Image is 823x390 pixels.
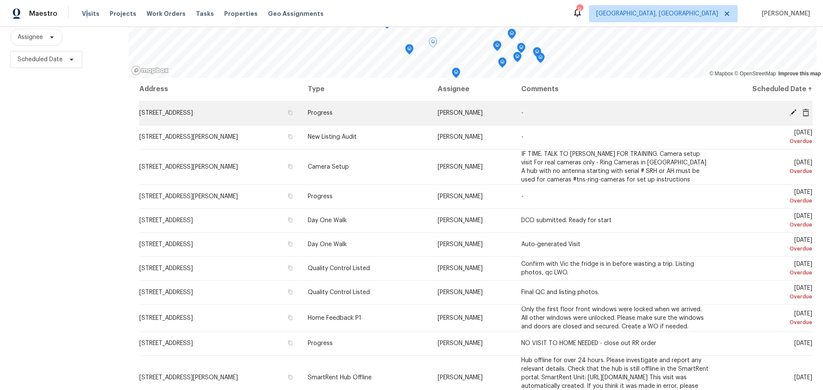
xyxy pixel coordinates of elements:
button: Copy Address [286,216,294,224]
th: Comments [514,77,717,101]
span: [PERSON_NAME] [438,134,483,140]
span: Scheduled Date [18,55,63,64]
span: [STREET_ADDRESS][PERSON_NAME] [139,134,238,140]
span: [PERSON_NAME] [438,265,483,271]
button: Copy Address [286,373,294,381]
span: Cancel [799,109,812,116]
th: Scheduled Date ↑ [717,77,813,101]
span: [DATE] [724,213,812,229]
span: SmartRent Hub Offline [308,375,372,381]
a: Mapbox homepage [131,65,169,75]
span: [PERSON_NAME] [438,241,483,247]
a: OpenStreetMap [734,71,776,77]
a: Mapbox [709,71,733,77]
div: Map marker [452,68,460,81]
span: Progress [308,340,333,346]
div: Overdue [724,268,812,277]
div: Overdue [724,244,812,253]
button: Copy Address [286,240,294,248]
span: [DATE] [724,189,812,205]
th: Address [139,77,301,101]
button: Copy Address [286,192,294,200]
th: Type [301,77,431,101]
div: Overdue [724,137,812,146]
button: Copy Address [286,109,294,116]
span: IF TIME. TALK TO [PERSON_NAME] FOR TRAINING. Camera setup visit For real cameras only - Ring Came... [521,151,706,183]
span: Work Orders [147,9,186,18]
div: Overdue [724,220,812,229]
span: Confirm with Vic the fridge is in before wasting a trip. Listing photos, qc LWO. [521,261,694,276]
span: - [521,134,523,140]
div: Map marker [513,52,522,65]
div: Overdue [724,292,812,301]
span: [DATE] [724,237,812,253]
span: [PERSON_NAME] [438,315,483,321]
button: Copy Address [286,163,294,170]
div: Overdue [724,196,812,205]
span: [GEOGRAPHIC_DATA], [GEOGRAPHIC_DATA] [596,9,718,18]
span: [STREET_ADDRESS] [139,217,193,223]
a: Improve this map [778,71,821,77]
span: [PERSON_NAME] [438,340,483,346]
span: - [521,194,523,199]
button: Copy Address [286,264,294,272]
span: [PERSON_NAME] [438,217,483,223]
span: [STREET_ADDRESS][PERSON_NAME] [139,164,238,170]
span: [PERSON_NAME] [438,194,483,199]
span: [DATE] [724,311,812,327]
span: Home Feedback P1 [308,315,361,321]
button: Copy Address [286,314,294,322]
span: [STREET_ADDRESS][PERSON_NAME] [139,375,238,381]
span: [DATE] [724,160,812,176]
span: [STREET_ADDRESS] [139,289,193,295]
span: [DATE] [794,340,812,346]
div: Map marker [493,41,502,54]
span: Progress [308,110,333,116]
span: [DATE] [794,375,812,381]
span: [PERSON_NAME] [438,289,483,295]
div: Map marker [533,47,541,60]
span: New Listing Audit [308,134,357,140]
span: Day One Walk [308,241,347,247]
div: Map marker [405,44,414,57]
span: [STREET_ADDRESS] [139,110,193,116]
th: Assignee [431,77,515,101]
button: Copy Address [286,339,294,347]
div: Map marker [517,43,526,56]
span: Properties [224,9,258,18]
button: Copy Address [286,288,294,296]
span: [DATE] [724,130,812,146]
span: [STREET_ADDRESS] [139,265,193,271]
span: Only the first floor front windows were locked when we arrived. All other windows were unlocked. ... [521,307,704,330]
div: Overdue [724,167,812,176]
span: [DATE] [724,261,812,277]
span: Geo Assignments [268,9,324,18]
span: Edit [787,109,799,116]
span: Progress [308,194,333,199]
div: Map marker [536,53,545,66]
span: Visits [82,9,99,18]
div: Overdue [724,318,812,327]
span: Assignee [18,33,43,42]
span: Camera Setup [308,164,349,170]
span: Auto-generated Visit [521,241,580,247]
span: DCO submitted. Ready for start [521,217,612,223]
div: 9 [577,5,583,14]
span: - [521,110,523,116]
span: [STREET_ADDRESS] [139,340,193,346]
span: NO VISIT TO HOME NEEDED - close out RR order [521,340,656,346]
div: Map marker [429,37,437,51]
span: Quality Control Listed [308,265,370,271]
span: [PERSON_NAME] [438,110,483,116]
span: Final QC and listing photos. [521,289,599,295]
span: [DATE] [724,285,812,301]
span: [PERSON_NAME] [438,164,483,170]
span: [STREET_ADDRESS] [139,241,193,247]
span: Day One Walk [308,217,347,223]
span: Tasks [196,11,214,17]
span: Maestro [29,9,57,18]
span: [STREET_ADDRESS] [139,315,193,321]
span: Quality Control Listed [308,289,370,295]
div: Map marker [508,29,516,42]
span: [STREET_ADDRESS][PERSON_NAME] [139,194,238,199]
